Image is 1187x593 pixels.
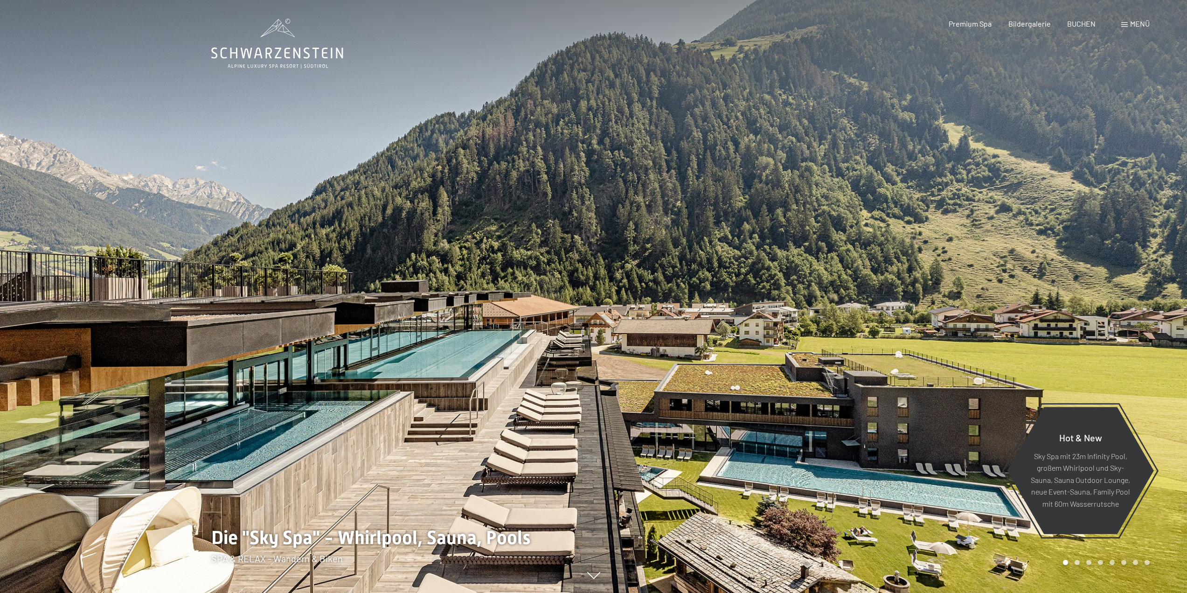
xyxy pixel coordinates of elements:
[1059,432,1102,443] span: Hot & New
[1086,560,1091,565] div: Carousel Page 3
[1145,560,1150,565] div: Carousel Page 8
[1075,560,1080,565] div: Carousel Page 2
[1060,560,1150,565] div: Carousel Pagination
[1067,19,1096,28] a: BUCHEN
[1007,406,1154,535] a: Hot & New Sky Spa mit 23m Infinity Pool, großem Whirlpool und Sky-Sauna, Sauna Outdoor Lounge, ne...
[1063,560,1068,565] div: Carousel Page 1 (Current Slide)
[1130,19,1150,28] span: Menü
[1030,450,1131,509] p: Sky Spa mit 23m Infinity Pool, großem Whirlpool und Sky-Sauna, Sauna Outdoor Lounge, neue Event-S...
[1008,19,1051,28] a: Bildergalerie
[949,19,992,28] a: Premium Spa
[1121,560,1126,565] div: Carousel Page 6
[1110,560,1115,565] div: Carousel Page 5
[1133,560,1138,565] div: Carousel Page 7
[1098,560,1103,565] div: Carousel Page 4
